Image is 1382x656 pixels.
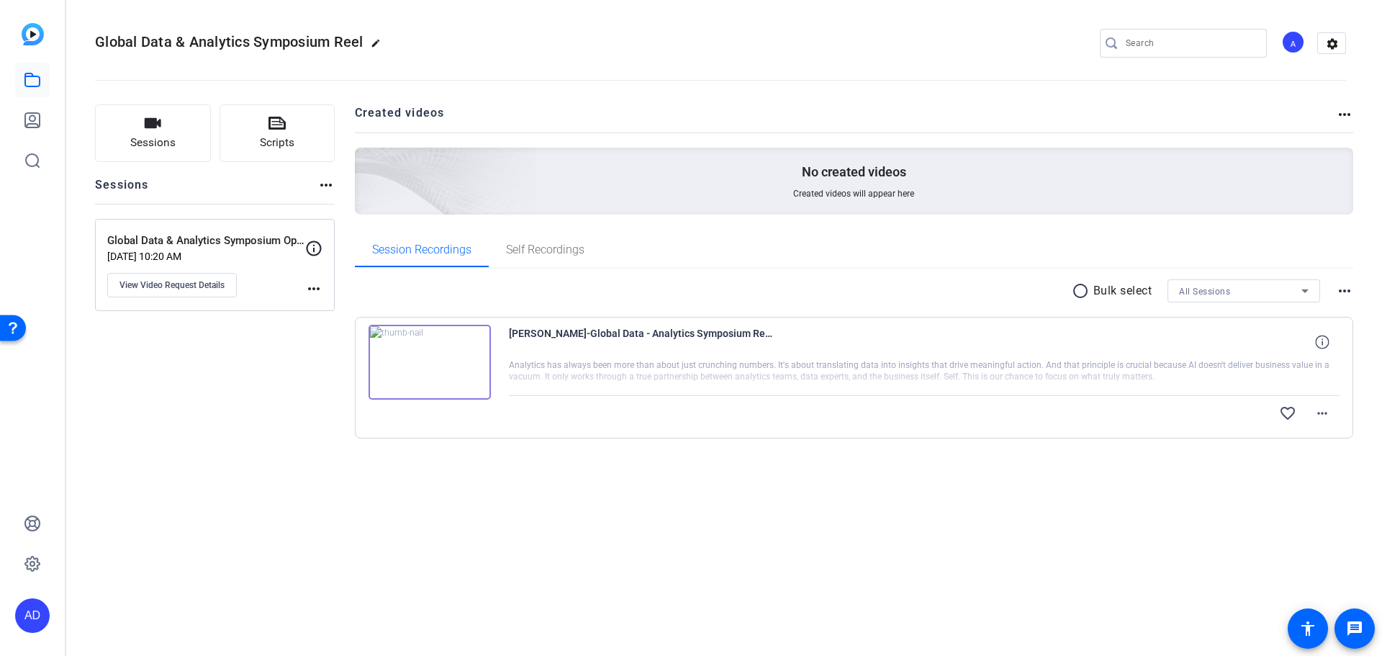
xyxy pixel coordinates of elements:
p: Global Data & Analytics Symposium Opening Video [107,233,305,249]
mat-icon: settings [1318,33,1347,55]
mat-icon: message [1346,620,1363,637]
ngx-avatar: Ashley DiFusco [1281,30,1306,55]
img: Creted videos background [194,5,537,318]
mat-icon: more_horiz [1314,405,1331,422]
p: No created videos [802,163,906,181]
mat-icon: favorite_border [1279,405,1296,422]
span: All Sessions [1179,287,1230,297]
span: Session Recordings [372,244,471,256]
p: Bulk select [1093,282,1152,300]
h2: Created videos [355,104,1337,132]
mat-icon: more_horiz [317,176,335,194]
div: A [1281,30,1305,54]
button: Sessions [95,104,211,162]
span: Global Data & Analytics Symposium Reel [95,33,363,50]
input: Search [1126,35,1255,52]
span: Sessions [130,135,176,151]
div: AD [15,598,50,633]
span: Created videos will appear here [793,188,914,199]
span: [PERSON_NAME]-Global Data - Analytics Symposium Reel-Global Data - Analytics Symposium Opening Vi... [509,325,775,359]
h2: Sessions [95,176,149,204]
mat-icon: more_horiz [1336,106,1353,123]
img: thumb-nail [369,325,491,400]
p: [DATE] 10:20 AM [107,251,305,262]
img: blue-gradient.svg [22,23,44,45]
mat-icon: more_horiz [305,280,322,297]
mat-icon: more_horiz [1336,282,1353,300]
button: View Video Request Details [107,273,237,297]
mat-icon: accessibility [1299,620,1316,637]
mat-icon: edit [371,38,388,55]
button: Scripts [220,104,335,162]
span: Self Recordings [506,244,584,256]
mat-icon: radio_button_unchecked [1072,282,1093,300]
span: Scripts [260,135,294,151]
span: View Video Request Details [119,279,225,291]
